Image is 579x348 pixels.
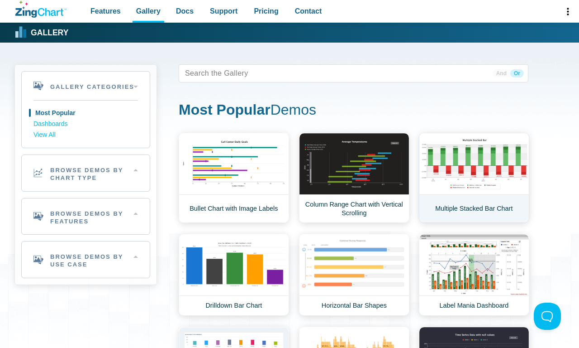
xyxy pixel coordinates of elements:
[419,234,529,316] a: Label Mania Dashboard
[33,108,138,119] a: Most Popular
[299,133,409,223] a: Column Range Chart with Vertical Scrolling
[33,130,138,140] a: View All
[22,198,150,235] h2: Browse Demos By Features
[493,69,510,77] span: And
[22,72,150,100] h2: Gallery Categories
[254,5,278,17] span: Pricing
[176,5,194,17] span: Docs
[534,303,561,330] iframe: Toggle Customer Support
[22,242,150,278] h2: Browse Demos By Use Case
[15,26,68,39] a: Gallery
[419,133,529,223] a: Multiple Stacked Bar Chart
[136,5,161,17] span: Gallery
[179,101,271,118] strong: Most Popular
[295,5,322,17] span: Contact
[179,101,528,121] h1: Demos
[210,5,237,17] span: Support
[22,155,150,191] h2: Browse Demos By Chart Type
[33,119,138,130] a: Dashboards
[90,5,121,17] span: Features
[179,133,289,223] a: Bullet Chart with Image Labels
[31,29,68,37] strong: Gallery
[179,234,289,316] a: Drilldown Bar Chart
[510,69,524,77] span: Or
[299,234,409,316] a: Horizontal Bar Shapes
[15,1,66,18] a: ZingChart Logo. Click to return to the homepage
